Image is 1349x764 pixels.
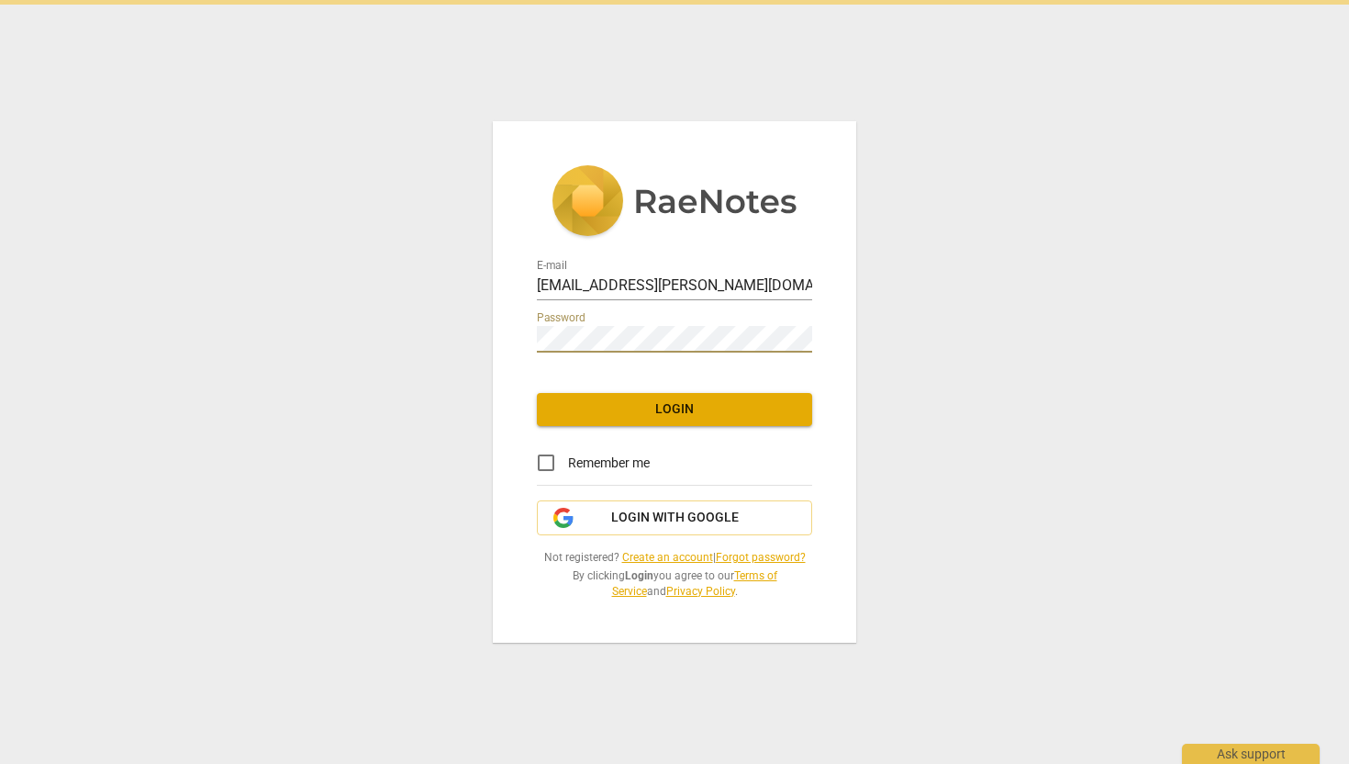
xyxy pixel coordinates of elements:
[622,551,713,564] a: Create an account
[611,509,739,527] span: Login with Google
[537,393,812,426] button: Login
[537,568,812,599] span: By clicking you agree to our and .
[537,313,585,324] label: Password
[552,165,797,241] img: 5ac2273c67554f335776073100b6d88f.svg
[537,550,812,566] span: Not registered? |
[666,585,735,598] a: Privacy Policy
[625,569,653,582] b: Login
[612,569,777,598] a: Terms of Service
[716,551,806,564] a: Forgot password?
[1182,744,1320,764] div: Ask support
[568,454,650,473] span: Remember me
[552,400,797,419] span: Login
[537,261,567,272] label: E-mail
[537,500,812,535] button: Login with Google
